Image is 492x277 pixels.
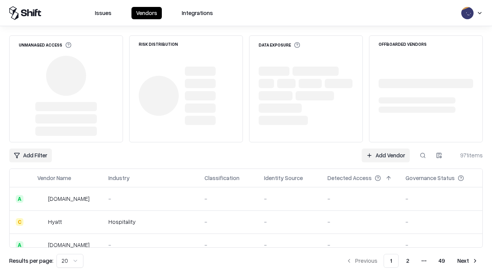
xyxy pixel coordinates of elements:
div: [DOMAIN_NAME] [48,195,90,203]
button: Vendors [131,7,162,19]
div: Hospitality [108,218,192,226]
p: Results per page: [9,257,53,265]
div: - [406,241,476,249]
div: Identity Source [264,174,303,182]
div: - [406,195,476,203]
div: [DOMAIN_NAME] [48,241,90,249]
div: Classification [204,174,239,182]
div: Governance Status [406,174,455,182]
div: - [327,218,393,226]
div: - [204,241,252,249]
button: Add Filter [9,149,52,162]
img: primesec.co.il [37,241,45,249]
div: Unmanaged Access [19,42,71,48]
div: A [16,241,23,249]
div: - [264,195,315,203]
button: Issues [90,7,116,19]
img: Hyatt [37,218,45,226]
div: Risk Distribution [139,42,178,46]
div: Vendor Name [37,174,71,182]
div: Detected Access [327,174,372,182]
div: - [264,218,315,226]
button: Next [453,254,483,268]
div: Data Exposure [259,42,300,48]
nav: pagination [341,254,483,268]
button: Integrations [177,7,218,19]
button: 2 [400,254,416,268]
a: Add Vendor [362,149,410,162]
img: intrado.com [37,195,45,203]
button: 49 [432,254,451,268]
div: Hyatt [48,218,62,226]
div: - [108,195,192,203]
div: - [204,195,252,203]
div: - [204,218,252,226]
div: Industry [108,174,130,182]
div: - [264,241,315,249]
div: - [327,241,393,249]
div: A [16,195,23,203]
button: 1 [384,254,399,268]
div: - [406,218,476,226]
div: 971 items [452,151,483,159]
div: Offboarded Vendors [379,42,427,46]
div: - [108,241,192,249]
div: - [327,195,393,203]
div: C [16,218,23,226]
